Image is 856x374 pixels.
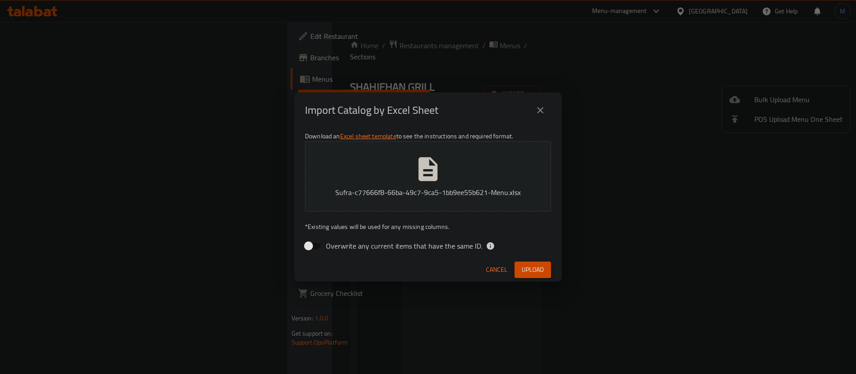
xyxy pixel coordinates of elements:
button: Upload [514,262,551,278]
div: Download an to see the instructions and required format. [294,128,562,258]
a: Excel sheet template [340,130,396,142]
span: Upload [522,264,544,275]
svg: If the overwrite option isn't selected, then the items that match an existing ID will be ignored ... [486,241,495,250]
p: Existing values will be used for any missing columns. [305,222,551,231]
button: close [530,100,551,121]
span: Overwrite any current items that have the same ID. [326,241,482,251]
button: Sufra-c77666f8-66ba-49c7-9ca5-1bb9ee55b621-Menu.xlsx [305,141,551,212]
h2: Import Catalog by Excel Sheet [305,103,438,117]
span: Cancel [486,264,507,275]
button: Cancel [482,262,511,278]
p: Sufra-c77666f8-66ba-49c7-9ca5-1bb9ee55b621-Menu.xlsx [319,187,537,198]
